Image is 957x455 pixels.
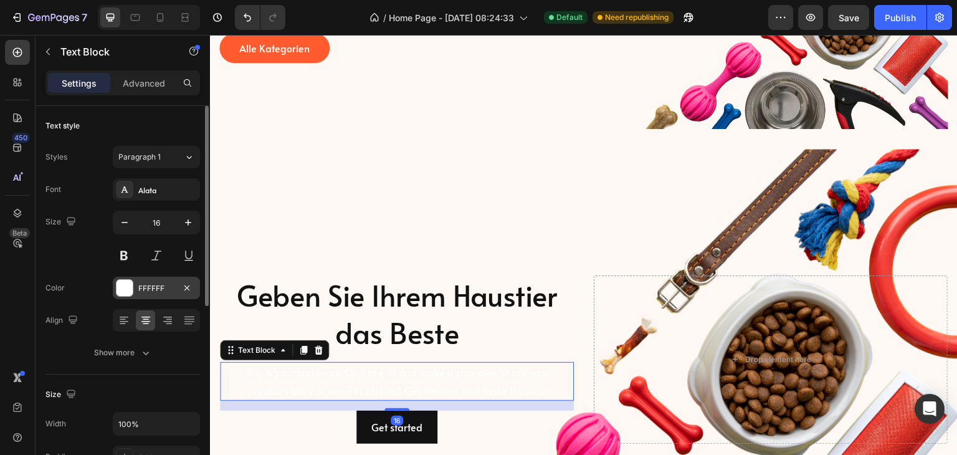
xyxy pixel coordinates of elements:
div: Width [45,418,66,429]
button: Get started [146,376,227,409]
div: Text Block [26,310,68,321]
div: Publish [885,11,916,24]
div: This is your text block. Click to edit and make it your own. Share your product's story or servic... [10,327,364,366]
div: Color [45,282,65,294]
span: Home Page - [DATE] 08:24:33 [389,11,514,24]
span: Save [839,12,859,23]
div: 16 [181,381,193,391]
span: / [383,11,386,24]
div: Alata [138,184,197,196]
p: Advanced [123,77,165,90]
span: Paragraph 1 [118,151,161,163]
button: Paragraph 1 [113,146,200,168]
div: Size [45,214,79,231]
div: Undo/Redo [235,5,285,30]
button: Publish [874,5,926,30]
div: Open Intercom Messenger [915,394,945,424]
div: FFFFFF [138,283,174,294]
p: Text Block [60,44,166,59]
div: Align [45,312,80,329]
iframe: Design area [210,35,957,455]
p: Alle Kategorien [29,6,100,21]
div: Size [45,386,79,403]
div: Beta [9,228,30,238]
button: 7 [5,5,93,30]
div: Font [45,184,61,195]
div: Drop element here [535,320,601,330]
div: Styles [45,151,67,163]
div: Get started [161,383,212,401]
input: Auto [113,413,199,435]
button: Show more [45,342,200,364]
p: 7 [82,10,87,25]
div: Text style [45,120,80,132]
h2: Rich Text Editor. Editing area: main [10,241,364,318]
button: Save [828,5,869,30]
div: 450 [12,133,30,143]
div: Show more [94,347,152,359]
span: Need republishing [605,12,669,23]
span: Default [556,12,583,23]
p: Geben Sie Ihrem Haustier das Beste [11,242,363,317]
p: Settings [62,77,97,90]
